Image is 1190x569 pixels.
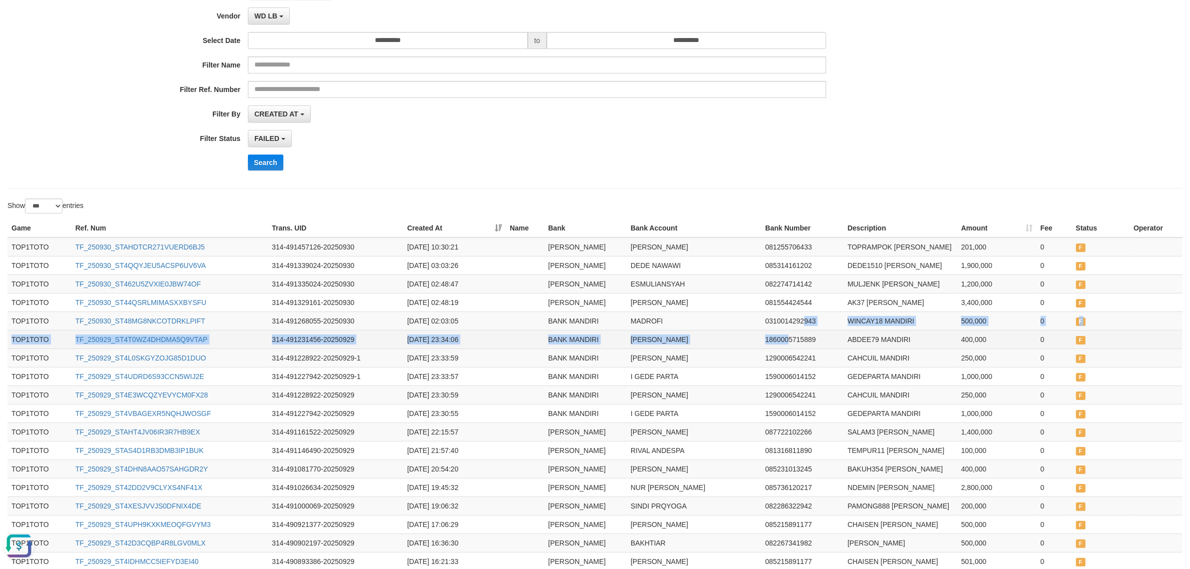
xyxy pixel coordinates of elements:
td: [PERSON_NAME] [544,441,627,459]
td: [DATE] 19:06:32 [403,496,506,515]
td: [PERSON_NAME] [544,496,627,515]
td: 400,000 [957,459,1037,478]
td: 0 [1037,441,1072,459]
a: TF_250929_STAS4D1RB3DMB3IP1BUK [75,446,204,454]
td: [PERSON_NAME] [544,293,627,311]
span: FAILED [1076,410,1086,418]
span: FAILED [1076,539,1086,548]
td: 250,000 [957,385,1037,404]
button: FAILED [248,130,292,147]
td: TOP1TOTO [7,293,71,311]
td: 500,000 [957,515,1037,533]
th: Status [1072,219,1130,237]
td: SALAM3 [PERSON_NAME] [844,422,957,441]
td: MULJENK [PERSON_NAME] [844,274,957,293]
td: [DATE] 02:48:19 [403,293,506,311]
span: FAILED [1076,428,1086,437]
td: 082267341982 [761,533,844,552]
td: 200,000 [957,496,1037,515]
button: WD LB [248,7,290,24]
td: NUR [PERSON_NAME] [627,478,761,496]
td: 1590006014152 [761,367,844,385]
td: BANK MANDIRI [544,330,627,348]
td: DEDE1510 [PERSON_NAME] [844,256,957,274]
button: Search [248,154,283,170]
td: 0310014292943 [761,311,844,330]
td: 314-491457126-20250930 [268,237,403,256]
a: TF_250929_ST4UDRD6S93CCN5WIJ2E [75,372,204,380]
td: 314-490902197-20250929 [268,533,403,552]
th: Bank Number [761,219,844,237]
span: FAILED [1076,447,1086,455]
span: FAILED [1076,502,1086,511]
th: Trans. UID [268,219,403,237]
td: I GEDE PARTA [627,367,761,385]
td: 0 [1037,256,1072,274]
td: [PERSON_NAME] [544,533,627,552]
th: Name [506,219,544,237]
td: SINDI PRQYOGA [627,496,761,515]
td: TOP1TOTO [7,422,71,441]
td: 1,200,000 [957,274,1037,293]
td: [PERSON_NAME] [627,237,761,256]
td: [PERSON_NAME] [627,293,761,311]
td: 087722102266 [761,422,844,441]
td: 0 [1037,330,1072,348]
span: to [528,32,547,49]
td: WINCAY18 MANDIRI [844,311,957,330]
td: [DATE] 10:30:21 [403,237,506,256]
td: TOP1TOTO [7,330,71,348]
td: TOP1TOTO [7,311,71,330]
td: [PERSON_NAME] [627,459,761,478]
span: FAILED [1076,521,1086,529]
th: Bank [544,219,627,237]
td: 085215891177 [761,515,844,533]
td: 314-491227942-20250929-1 [268,367,403,385]
td: 0 [1037,367,1072,385]
td: GEDEPARTA MANDIRI [844,367,957,385]
td: 3,400,000 [957,293,1037,311]
td: CAHCUIL MANDIRI [844,348,957,367]
td: 082286322942 [761,496,844,515]
td: [DATE] 23:30:59 [403,385,506,404]
td: 081554424544 [761,293,844,311]
td: [PERSON_NAME] [544,237,627,256]
td: TOP1TOTO [7,515,71,533]
a: TF_250929_ST42DD2V9CLYXS4NF41X [75,483,202,491]
td: 081316811890 [761,441,844,459]
a: TF_250930_ST4QQYJEU5ACSP6UV6VA [75,261,206,269]
td: 0 [1037,348,1072,367]
td: 0 [1037,293,1072,311]
td: 2,800,000 [957,478,1037,496]
td: 314-491000069-20250929 [268,496,403,515]
td: 0 [1037,533,1072,552]
td: TOP1TOTO [7,441,71,459]
td: [DATE] 02:48:47 [403,274,506,293]
td: TEMPUR11 [PERSON_NAME] [844,441,957,459]
td: [DATE] 23:30:55 [403,404,506,422]
td: 500,000 [957,311,1037,330]
td: DEDE NAWAWI [627,256,761,274]
td: 0 [1037,459,1072,478]
td: 400,000 [957,330,1037,348]
td: 314-491227942-20250929 [268,404,403,422]
td: BAKUH354 [PERSON_NAME] [844,459,957,478]
a: TF_250929_ST4XESJVVJS0DFNIX4DE [75,502,201,510]
td: TOP1TOTO [7,404,71,422]
a: TF_250929_ST4E3WCQZYEVYCM0FX28 [75,391,208,399]
td: CHAISEN [PERSON_NAME] [844,515,957,533]
td: 314-491026634-20250929 [268,478,403,496]
td: 0 [1037,237,1072,256]
span: FAILED [1076,243,1086,252]
td: 314-490921377-20250929 [268,515,403,533]
td: 0 [1037,496,1072,515]
label: Show entries [7,198,83,213]
td: TOP1TOTO [7,237,71,256]
td: 250,000 [957,348,1037,367]
td: ABDEE79 MANDIRI [844,330,957,348]
span: CREATED AT [254,110,298,118]
span: FAILED [1076,317,1086,326]
td: 1590006014152 [761,404,844,422]
td: 1,900,000 [957,256,1037,274]
a: TF_250929_ST4L0SKGYZOJG85D1DUO [75,354,206,362]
